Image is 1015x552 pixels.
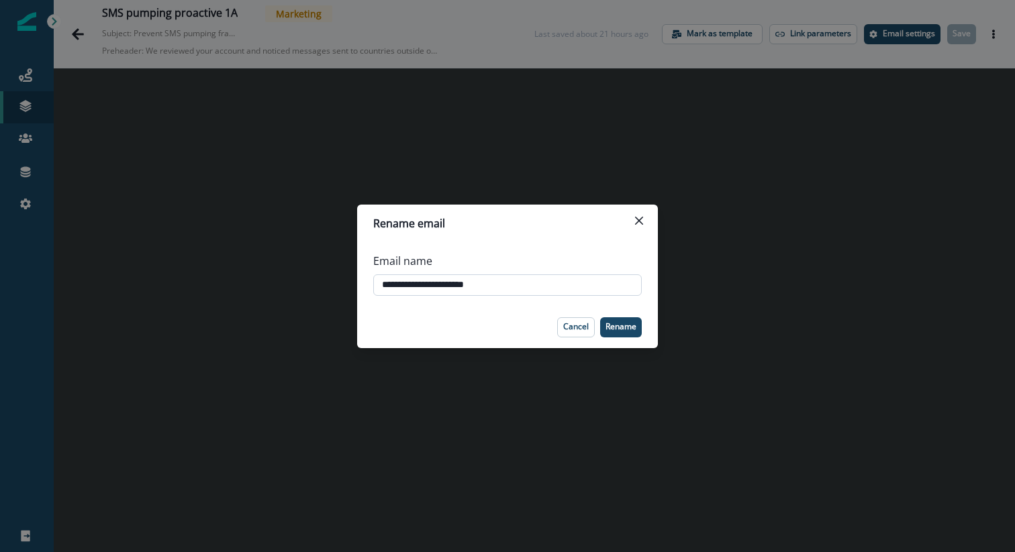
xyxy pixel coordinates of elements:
button: Cancel [557,317,595,337]
button: Rename [600,317,642,337]
p: Email name [373,253,432,269]
button: Close [628,210,650,231]
p: Rename [606,322,636,331]
p: Rename email [373,215,445,231]
p: Cancel [563,322,589,331]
